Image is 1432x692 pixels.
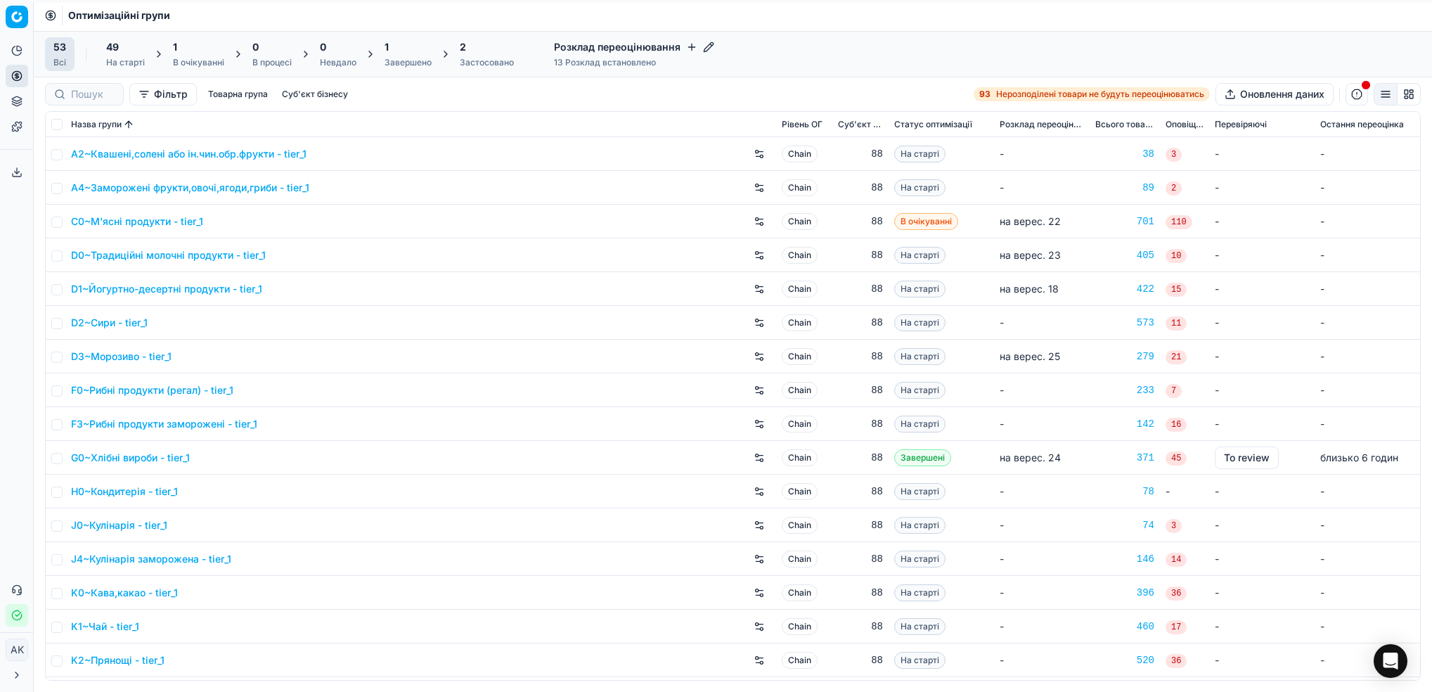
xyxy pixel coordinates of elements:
[71,451,190,465] a: G0~Хлібні вироби - tier_1
[838,248,883,262] div: 88
[1166,181,1182,196] span: 2
[782,584,818,601] span: Chain
[1315,306,1420,340] td: -
[1209,306,1315,340] td: -
[1209,238,1315,272] td: -
[994,542,1090,576] td: -
[838,350,883,364] div: 88
[782,179,818,196] span: Chain
[173,40,177,54] span: 1
[994,475,1090,508] td: -
[838,586,883,600] div: 88
[554,57,714,68] div: 13 Розклад встановлено
[979,89,991,100] strong: 93
[1315,272,1420,306] td: -
[894,247,946,264] span: На старті
[1209,340,1315,373] td: -
[1166,283,1187,297] span: 15
[994,306,1090,340] td: -
[173,57,224,68] div: В очікуванні
[1095,383,1154,397] a: 233
[1000,350,1060,362] span: на верес. 25
[71,214,203,229] a: C0~М'ясні продукти - tier_1
[385,40,389,54] span: 1
[1095,316,1154,330] div: 573
[994,508,1090,542] td: -
[894,584,946,601] span: На старті
[385,57,432,68] div: Завершено
[71,552,231,566] a: J4~Кулінарія заморожена - tier_1
[994,643,1090,677] td: -
[71,282,262,296] a: D1~Йогуртно-десертні продукти - tier_1
[1320,119,1404,130] span: Остання переоцінка
[1374,644,1407,678] div: Open Intercom Messenger
[1095,552,1154,566] div: 146
[1166,148,1182,162] span: 3
[1315,576,1420,610] td: -
[1215,447,1279,469] button: To review
[782,146,818,162] span: Chain
[894,618,946,635] span: На старті
[53,57,66,68] div: Всі
[894,314,946,331] span: На старті
[1166,316,1187,331] span: 11
[1095,518,1154,532] a: 74
[1095,248,1154,262] div: 405
[838,147,883,161] div: 88
[320,40,326,54] span: 0
[1209,643,1315,677] td: -
[838,383,883,397] div: 88
[1315,137,1420,171] td: -
[838,181,883,195] div: 88
[782,483,818,500] span: Chain
[71,147,307,161] a: A2~Квашені,солені або ін.чин.обр.фрукти - tier_1
[782,281,818,297] span: Chain
[1166,620,1187,634] span: 17
[1000,249,1061,261] span: на верес. 23
[71,316,148,330] a: D2~Сири - tier_1
[1166,249,1187,263] span: 10
[122,117,136,132] button: Sorted by Назва групи ascending
[782,314,818,331] span: Chain
[994,373,1090,407] td: -
[1209,610,1315,643] td: -
[1095,653,1154,667] a: 520
[1095,147,1154,161] div: 38
[994,576,1090,610] td: -
[1095,586,1154,600] a: 396
[1000,119,1084,130] span: Розклад переоцінювання
[782,382,818,399] span: Chain
[1209,576,1315,610] td: -
[1166,119,1204,130] span: Оповіщення
[129,83,197,105] button: Фільтр
[71,485,178,499] a: H0~Кондитерія - tier_1
[71,350,172,364] a: D3~Морозиво - tier_1
[838,282,883,296] div: 88
[320,57,356,68] div: Невдало
[71,181,309,195] a: A4~Заморожені фрукти,овочі,ягоди,гриби - tier_1
[894,348,946,365] span: На старті
[252,40,259,54] span: 0
[1166,451,1187,466] span: 45
[894,517,946,534] span: На старті
[782,119,823,130] span: Рівень OГ
[460,57,514,68] div: Застосовано
[994,171,1090,205] td: -
[1166,418,1187,432] span: 16
[6,639,27,660] span: AK
[1315,171,1420,205] td: -
[1209,205,1315,238] td: -
[1000,451,1061,463] span: на верес. 24
[782,449,818,466] span: Chain
[1209,407,1315,441] td: -
[1315,508,1420,542] td: -
[894,281,946,297] span: На старті
[1215,119,1267,130] span: Перевіряючі
[53,40,66,54] span: 53
[1166,587,1187,601] span: 36
[1166,215,1192,229] span: 110
[1315,643,1420,677] td: -
[894,179,946,196] span: На старті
